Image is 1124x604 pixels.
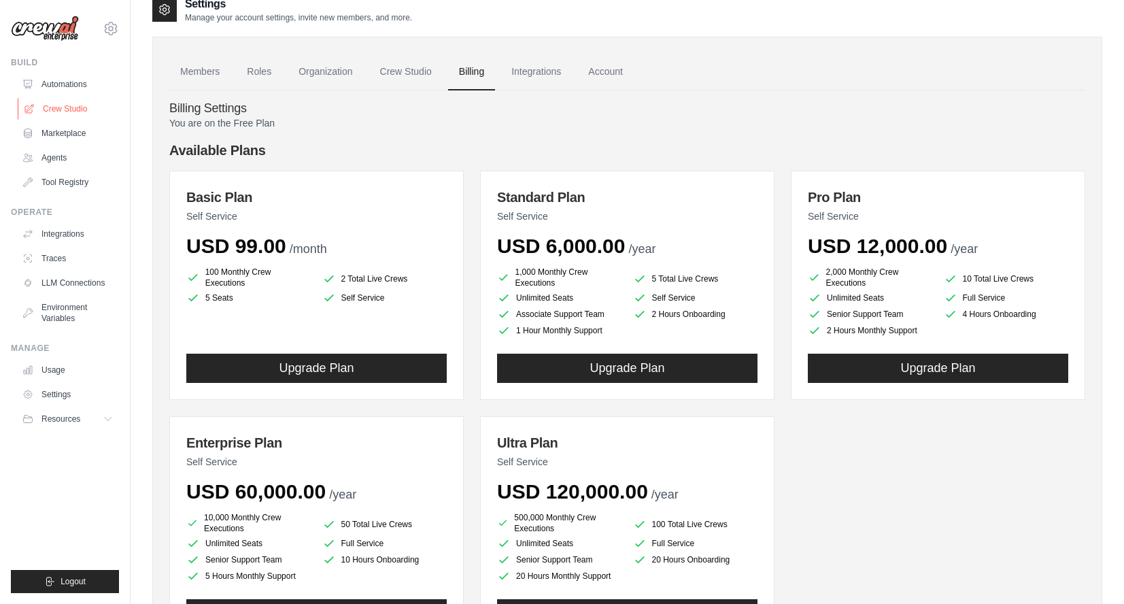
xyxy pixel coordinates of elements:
[186,209,447,223] p: Self Service
[808,354,1068,383] button: Upgrade Plan
[11,570,119,593] button: Logout
[497,480,648,503] span: USD 120,000.00
[186,433,447,452] h3: Enterprise Plan
[497,354,757,383] button: Upgrade Plan
[808,307,933,321] li: Senior Support Team
[651,488,679,501] span: /year
[186,480,326,503] span: USD 60,000.00
[61,576,86,587] span: Logout
[808,267,933,288] li: 2,000 Monthly Crew Executions
[497,209,757,223] p: Self Service
[497,512,622,534] li: 500,000 Monthly Crew Executions
[944,307,1069,321] li: 4 Hours Onboarding
[497,188,757,207] h3: Standard Plan
[11,343,119,354] div: Manage
[944,291,1069,305] li: Full Service
[322,537,447,550] li: Full Service
[186,188,447,207] h3: Basic Plan
[944,269,1069,288] li: 10 Total Live Crews
[322,291,447,305] li: Self Service
[497,235,625,257] span: USD 6,000.00
[186,455,447,469] p: Self Service
[577,54,634,90] a: Account
[322,553,447,567] li: 10 Hours Onboarding
[808,235,947,257] span: USD 12,000.00
[633,553,758,567] li: 20 Hours Onboarding
[16,73,119,95] a: Automations
[169,141,1085,160] h4: Available Plans
[329,488,356,501] span: /year
[808,324,933,337] li: 2 Hours Monthly Support
[497,307,622,321] li: Associate Support Team
[186,569,311,583] li: 5 Hours Monthly Support
[186,291,311,305] li: 5 Seats
[633,537,758,550] li: Full Service
[11,16,79,41] img: Logo
[16,147,119,169] a: Agents
[322,515,447,534] li: 50 Total Live Crews
[186,267,311,288] li: 100 Monthly Crew Executions
[497,569,622,583] li: 20 Hours Monthly Support
[16,122,119,144] a: Marketplace
[11,207,119,218] div: Operate
[497,291,622,305] li: Unlimited Seats
[18,98,120,120] a: Crew Studio
[497,433,757,452] h3: Ultra Plan
[633,515,758,534] li: 100 Total Live Crews
[169,54,231,90] a: Members
[186,537,311,550] li: Unlimited Seats
[169,101,1085,116] h4: Billing Settings
[16,408,119,430] button: Resources
[633,291,758,305] li: Self Service
[185,12,412,23] p: Manage your account settings, invite new members, and more.
[169,116,1085,130] p: You are on the Free Plan
[951,242,978,256] span: /year
[11,57,119,68] div: Build
[808,291,933,305] li: Unlimited Seats
[497,455,757,469] p: Self Service
[186,354,447,383] button: Upgrade Plan
[16,359,119,381] a: Usage
[186,235,286,257] span: USD 99.00
[633,307,758,321] li: 2 Hours Onboarding
[808,188,1068,207] h3: Pro Plan
[500,54,572,90] a: Integrations
[16,171,119,193] a: Tool Registry
[808,209,1068,223] p: Self Service
[186,553,311,567] li: Senior Support Team
[16,248,119,269] a: Traces
[290,242,327,256] span: /month
[236,54,282,90] a: Roles
[16,272,119,294] a: LLM Connections
[497,267,622,288] li: 1,000 Monthly Crew Executions
[497,324,622,337] li: 1 Hour Monthly Support
[628,242,655,256] span: /year
[288,54,363,90] a: Organization
[16,223,119,245] a: Integrations
[633,269,758,288] li: 5 Total Live Crews
[1056,539,1124,604] iframe: Chat Widget
[186,512,311,534] li: 10,000 Monthly Crew Executions
[16,384,119,405] a: Settings
[369,54,443,90] a: Crew Studio
[16,297,119,329] a: Environment Variables
[497,537,622,550] li: Unlimited Seats
[497,553,622,567] li: Senior Support Team
[448,54,495,90] a: Billing
[41,414,80,424] span: Resources
[322,269,447,288] li: 2 Total Live Crews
